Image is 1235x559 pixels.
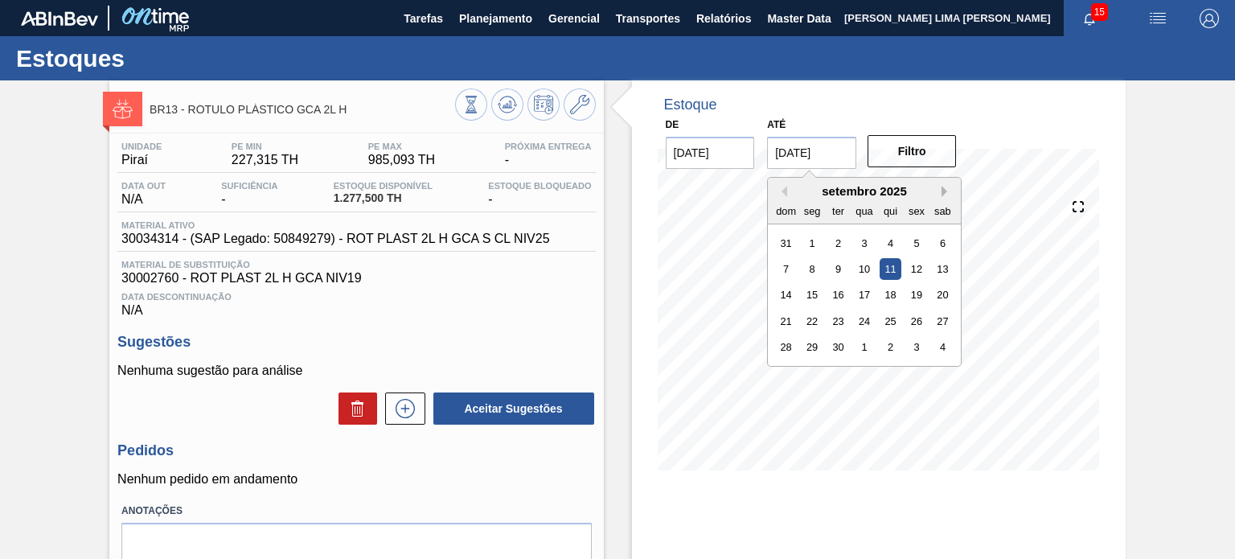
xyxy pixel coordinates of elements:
[121,153,162,167] span: Piraí
[1064,7,1115,30] button: Notificações
[117,442,595,459] h3: Pedidos
[217,181,281,207] div: -
[880,232,901,253] div: Choose quinta-feira, 4 de setembro de 2025
[121,260,591,269] span: Material de Substituição
[775,336,797,358] div: Choose domingo, 28 de setembro de 2025
[773,230,956,360] div: month 2025-09
[942,186,953,197] button: Next Month
[880,310,901,332] div: Choose quinta-feira, 25 de setembro de 2025
[854,199,876,221] div: qua
[802,336,823,358] div: Choose segunda-feira, 29 de setembro de 2025
[906,199,928,221] div: sex
[906,284,928,306] div: Choose sexta-feira, 19 de setembro de 2025
[802,284,823,306] div: Choose segunda-feira, 15 de setembro de 2025
[767,119,786,130] label: Até
[16,49,302,68] h1: Estoques
[802,199,823,221] div: seg
[906,232,928,253] div: Choose sexta-feira, 5 de setembro de 2025
[334,181,433,191] span: Estoque Disponível
[548,9,600,28] span: Gerencial
[906,310,928,332] div: Choose sexta-feira, 26 de setembro de 2025
[121,142,162,151] span: Unidade
[221,181,277,191] span: Suficiência
[121,499,591,523] label: Anotações
[113,99,133,119] img: Ícone
[484,181,595,207] div: -
[368,142,435,151] span: PE MAX
[827,310,849,332] div: Choose terça-feira, 23 de setembro de 2025
[232,142,298,151] span: PE MIN
[501,142,596,167] div: -
[455,88,487,121] button: Visão Geral dos Estoques
[21,11,98,26] img: TNhmsLtSVTkK8tSr43FrP2fwEKptu5GPRR3wAAAABJRU5ErkJggg==
[150,104,454,116] span: BR13 - RÓTULO PLÁSTICO GCA 2L H
[932,310,954,332] div: Choose sábado, 27 de setembro de 2025
[932,336,954,358] div: Choose sábado, 4 de outubro de 2025
[616,9,680,28] span: Transportes
[121,292,591,302] span: Data Descontinuação
[433,393,594,425] button: Aceitar Sugestões
[368,153,435,167] span: 985,093 TH
[1148,9,1167,28] img: userActions
[802,232,823,253] div: Choose segunda-feira, 1 de setembro de 2025
[666,119,679,130] label: De
[117,334,595,351] h3: Sugestões
[121,232,549,246] span: 30034314 - (SAP Legado: 50849279) - ROT PLAST 2L H GCA S CL NIV25
[117,181,170,207] div: N/A
[854,284,876,306] div: Choose quarta-feira, 17 de setembro de 2025
[932,199,954,221] div: sab
[696,9,751,28] span: Relatórios
[827,258,849,280] div: Choose terça-feira, 9 de setembro de 2025
[334,192,433,204] span: 1.277,500 TH
[404,9,443,28] span: Tarefas
[117,472,595,487] p: Nenhum pedido em andamento
[775,310,797,332] div: Choose domingo, 21 de setembro de 2025
[854,258,876,280] div: Choose quarta-feira, 10 de setembro de 2025
[827,232,849,253] div: Choose terça-feira, 2 de setembro de 2025
[767,137,856,169] input: dd/mm/yyyy
[802,310,823,332] div: Choose segunda-feira, 22 de setembro de 2025
[854,336,876,358] div: Choose quarta-feira, 1 de outubro de 2025
[666,137,755,169] input: dd/mm/yyyy
[932,284,954,306] div: Choose sábado, 20 de setembro de 2025
[854,310,876,332] div: Choose quarta-feira, 24 de setembro de 2025
[527,88,560,121] button: Programar Estoque
[827,336,849,358] div: Choose terça-feira, 30 de setembro de 2025
[802,258,823,280] div: Choose segunda-feira, 8 de setembro de 2025
[932,232,954,253] div: Choose sábado, 6 de setembro de 2025
[854,232,876,253] div: Choose quarta-feira, 3 de setembro de 2025
[880,258,901,280] div: Choose quinta-feira, 11 de setembro de 2025
[330,393,377,425] div: Excluir Sugestões
[1200,9,1219,28] img: Logout
[564,88,596,121] button: Ir ao Master Data / Geral
[776,186,787,197] button: Previous Month
[932,258,954,280] div: Choose sábado, 13 de setembro de 2025
[906,258,928,280] div: Choose sexta-feira, 12 de setembro de 2025
[775,258,797,280] div: Choose domingo, 7 de setembro de 2025
[906,336,928,358] div: Choose sexta-feira, 3 de outubro de 2025
[117,364,595,378] p: Nenhuma sugestão para análise
[880,199,901,221] div: qui
[775,284,797,306] div: Choose domingo, 14 de setembro de 2025
[505,142,592,151] span: Próxima Entrega
[775,199,797,221] div: dom
[425,391,596,426] div: Aceitar Sugestões
[459,9,532,28] span: Planejamento
[117,286,595,318] div: N/A
[767,9,831,28] span: Master Data
[491,88,523,121] button: Atualizar Gráfico
[121,220,549,230] span: Material ativo
[377,393,425,425] div: Nova sugestão
[121,181,166,191] span: Data out
[664,97,717,113] div: Estoque
[121,271,591,286] span: 30002760 - ROT PLAST 2L H GCA NIV19
[232,153,298,167] span: 227,315 TH
[768,184,961,198] div: setembro 2025
[880,284,901,306] div: Choose quinta-feira, 18 de setembro de 2025
[1091,3,1108,21] span: 15
[488,181,591,191] span: Estoque Bloqueado
[827,199,849,221] div: ter
[880,336,901,358] div: Choose quinta-feira, 2 de outubro de 2025
[827,284,849,306] div: Choose terça-feira, 16 de setembro de 2025
[775,232,797,253] div: Choose domingo, 31 de agosto de 2025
